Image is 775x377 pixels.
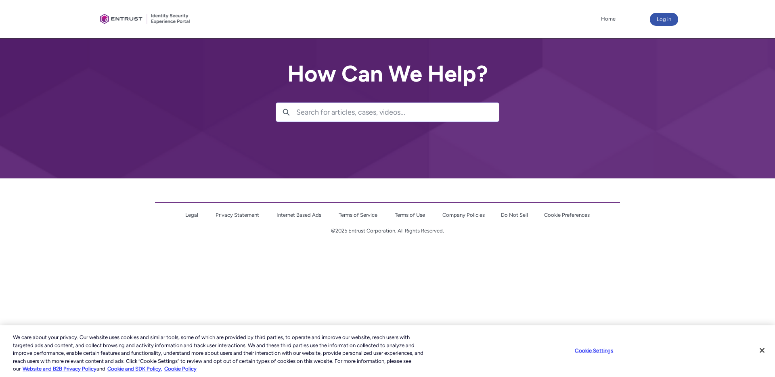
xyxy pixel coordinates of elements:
[599,13,618,25] a: Home
[296,103,499,121] input: Search for articles, cases, videos...
[442,212,485,218] a: Company Policies
[569,343,619,359] button: Cookie Settings
[185,212,198,218] a: Legal
[23,366,96,372] a: More information about our cookie policy., opens in a new tab
[155,227,620,235] p: ©2025 Entrust Corporation. All Rights Reserved.
[216,212,259,218] a: Privacy Statement
[753,341,771,359] button: Close
[276,103,296,121] button: Search
[276,212,321,218] a: Internet Based Ads
[339,212,377,218] a: Terms of Service
[650,13,678,26] button: Log in
[395,212,425,218] a: Terms of Use
[13,333,426,373] div: We care about your privacy. Our website uses cookies and similar tools, some of which are provide...
[107,366,162,372] a: Cookie and SDK Policy.
[501,212,528,218] a: Do Not Sell
[544,212,590,218] a: Cookie Preferences
[164,366,197,372] a: Cookie Policy
[276,61,499,86] h2: How Can We Help?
